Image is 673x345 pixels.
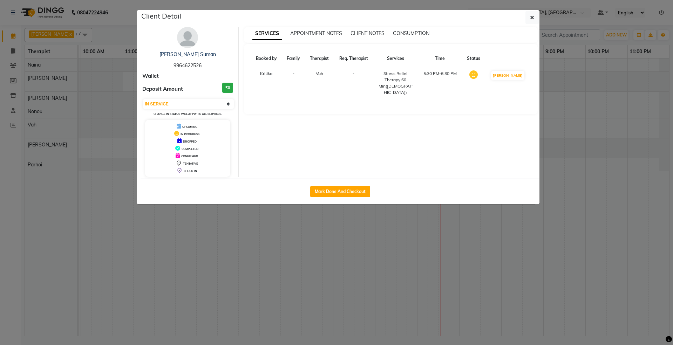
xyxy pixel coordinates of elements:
th: Therapist [305,51,334,66]
a: [PERSON_NAME] Suman [159,51,216,57]
span: Wallet [142,72,159,80]
small: Change in status will apply to all services. [154,112,222,116]
td: - [282,66,305,100]
span: Deposit Amount [142,85,183,93]
img: avatar [177,27,198,48]
span: CONFIRMED [181,154,198,158]
span: UPCOMING [182,125,197,129]
span: CONSUMPTION [393,30,429,36]
h5: Client Detail [141,11,181,21]
th: Services [373,51,418,66]
span: COMPLETED [182,147,198,151]
span: DROPPED [183,140,197,143]
td: 5:30 PM-6:30 PM [418,66,462,100]
span: APPOINTMENT NOTES [290,30,342,36]
span: TENTATIVE [183,162,198,165]
span: Vah [316,71,323,76]
span: CLIENT NOTES [351,30,385,36]
span: SERVICES [252,27,282,40]
th: Status [462,51,485,66]
span: CHECK-IN [184,169,197,173]
div: Stress Relief Therapy 60 Min([DEMOGRAPHIC_DATA]) [378,70,414,96]
th: Req. Therapist [334,51,373,66]
td: Kritika [251,66,282,100]
th: Time [418,51,462,66]
button: [PERSON_NAME] [491,71,524,80]
td: - [334,66,373,100]
span: 9964622526 [174,62,202,69]
th: Family [282,51,305,66]
button: Mark Done And Checkout [310,186,370,197]
h3: ₹0 [222,83,233,93]
th: Booked by [251,51,282,66]
span: IN PROGRESS [181,132,199,136]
